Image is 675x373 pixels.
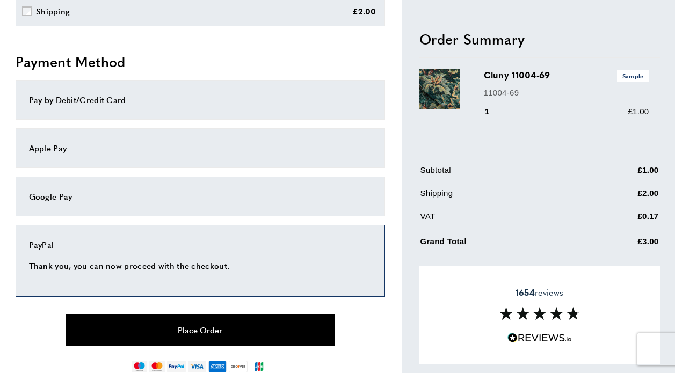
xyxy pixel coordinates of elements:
[507,333,572,343] img: Reviews.io 5 stars
[628,107,649,116] span: £1.00
[419,69,460,109] img: Cluny 11004-69
[36,5,70,18] div: Shipping
[132,361,147,372] img: maestro
[420,164,584,185] td: Subtotal
[420,210,584,231] td: VAT
[66,314,335,346] button: Place Order
[29,259,372,272] p: Thank you, you can now proceed with the checkout.
[229,361,248,372] img: discover
[585,210,659,231] td: £0.17
[250,361,268,372] img: jcb
[585,187,659,208] td: £2.00
[419,29,660,48] h2: Order Summary
[29,190,372,203] div: Google Pay
[484,69,649,82] h3: Cluny 11004-69
[585,164,659,185] td: £1.00
[208,361,227,372] img: american-express
[484,105,505,118] div: 1
[420,187,584,208] td: Shipping
[499,307,580,320] img: Reviews section
[484,86,649,99] p: 11004-69
[167,361,186,372] img: paypal
[585,233,659,256] td: £3.00
[420,233,584,256] td: Grand Total
[149,361,165,372] img: mastercard
[352,5,376,18] div: £2.00
[617,70,649,82] span: Sample
[29,93,372,106] div: Pay by Debit/Credit Card
[188,361,206,372] img: visa
[29,238,372,251] div: PayPal
[16,52,385,71] h2: Payment Method
[29,142,372,155] div: Apple Pay
[516,287,563,298] span: reviews
[516,286,535,298] strong: 1654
